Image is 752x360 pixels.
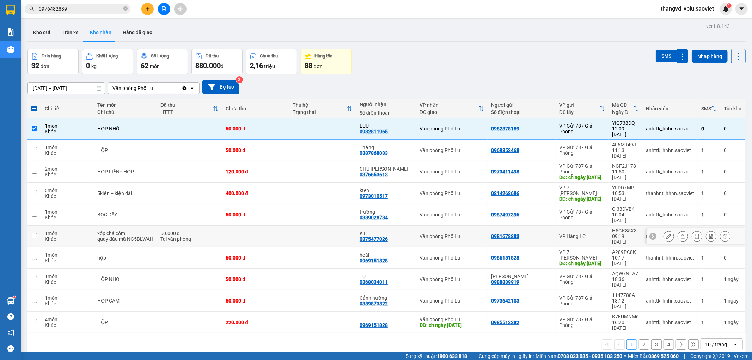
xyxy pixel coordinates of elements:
div: 0969151828 [360,322,388,328]
button: 3 [651,339,662,350]
th: Toggle SortBy [157,99,222,118]
span: Miền Nam [536,352,622,360]
div: Văn phòng Phố Lu [420,317,484,322]
div: 0 [701,126,717,132]
div: 60.000 đ [226,255,286,261]
div: quay đầu mã NG5BLWAH [97,236,153,242]
div: Khác [45,322,90,328]
div: 18:36 [DATE] [612,276,639,288]
img: logo-vxr [6,5,15,15]
button: 2 [639,339,649,350]
div: H5GK85X3 [612,228,639,233]
button: Kho gửi [27,24,56,41]
div: 1 món [45,274,90,279]
div: VP 7 [PERSON_NAME] [559,249,605,261]
button: Trên xe [56,24,84,41]
span: Miền Bắc [628,352,679,360]
span: 1 [728,3,730,8]
div: hoài [360,252,412,258]
div: anhttk_hhhn.saoviet [646,276,694,282]
b: Sao Việt [43,17,86,28]
button: Đơn hàng32đơn [27,49,79,74]
div: Cảnh hường [360,295,412,301]
div: VP nhận [420,102,478,108]
div: 50.000 đ [226,147,286,153]
th: Toggle SortBy [556,99,609,118]
img: solution-icon [7,28,14,36]
div: hộp [97,255,153,261]
div: Tồn kho [724,106,741,111]
div: 0982878189 [491,126,519,132]
div: LUU [360,123,412,129]
div: 0988839919 [491,279,519,285]
div: 50.000 đ [226,212,286,218]
div: 1 [701,255,717,261]
input: Tìm tên, số ĐT hoặc mã đơn [39,5,122,13]
button: SMS [656,50,677,62]
div: 1 [701,298,717,304]
div: Người nhận [360,102,412,107]
button: Khối lượng0kg [82,49,133,74]
div: 1 [701,169,717,175]
div: Số điện thoại [491,109,552,115]
div: 1 [701,190,717,196]
div: TÚ [360,274,412,279]
span: món [150,63,160,69]
span: ngày [728,298,739,304]
div: HỘP [97,319,153,325]
div: 4 món [45,317,90,322]
div: 12:09 [DATE] [612,126,639,137]
div: 120.000 đ [226,169,286,175]
svg: open [189,85,195,91]
div: Văn phòng Phố Lu [420,212,484,218]
div: Số lượng [151,54,169,59]
div: 1 [701,276,717,282]
div: 11:13 [DATE] [612,147,639,159]
span: | [684,352,685,360]
div: 1 [724,298,741,304]
span: thangvd_vplu.saoviet [655,4,720,13]
strong: 1900 633 818 [437,353,467,359]
div: Người gửi [491,102,552,108]
div: 10 / trang [705,341,727,348]
div: Văn phòng Phố Lu [420,169,484,175]
div: Nhân viên [646,106,694,111]
th: Toggle SortBy [698,99,720,118]
div: 1 [724,276,741,282]
div: VP Gửi 787 Giải Phóng [559,209,605,220]
div: kten [360,188,412,193]
div: KT [360,231,412,236]
div: VP 7 [PERSON_NAME] [559,185,605,196]
th: Toggle SortBy [609,99,642,118]
button: file-add [158,3,170,15]
div: 400.000 đ [226,190,286,196]
div: Văn phòng Phố Lu [420,190,484,196]
div: YIQ738DQ [612,120,639,126]
div: Văn phòng Phố Lu [420,276,484,282]
button: plus [141,3,154,15]
span: kg [91,63,97,69]
span: ⚪️ [624,355,626,358]
span: ngày [728,319,739,325]
div: 18:12 [DATE] [612,298,639,309]
div: Chưa thu [260,54,278,59]
div: Hàng tồn [315,54,333,59]
div: 1 [724,319,741,325]
div: VP Hàng LC [559,233,605,239]
span: ngày [728,276,739,282]
span: Cung cấp máy in - giấy in: [479,352,534,360]
div: VP gửi [559,102,599,108]
div: anhttk_hhhn.saoviet [646,169,694,175]
div: Chi tiết [45,106,90,111]
div: DĐ: ch ngày 13/09/2025 [559,261,605,266]
div: Khác [45,258,90,263]
div: 1 món [45,252,90,258]
span: triệu [264,63,275,69]
th: Toggle SortBy [289,99,356,118]
div: 0 [724,190,741,196]
div: Ghi chú [97,109,153,115]
span: copyright [713,354,718,359]
div: Khác [45,279,90,285]
div: 6 món [45,188,90,193]
div: DĐ: ch ngày 13/09/2025 [559,175,605,180]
